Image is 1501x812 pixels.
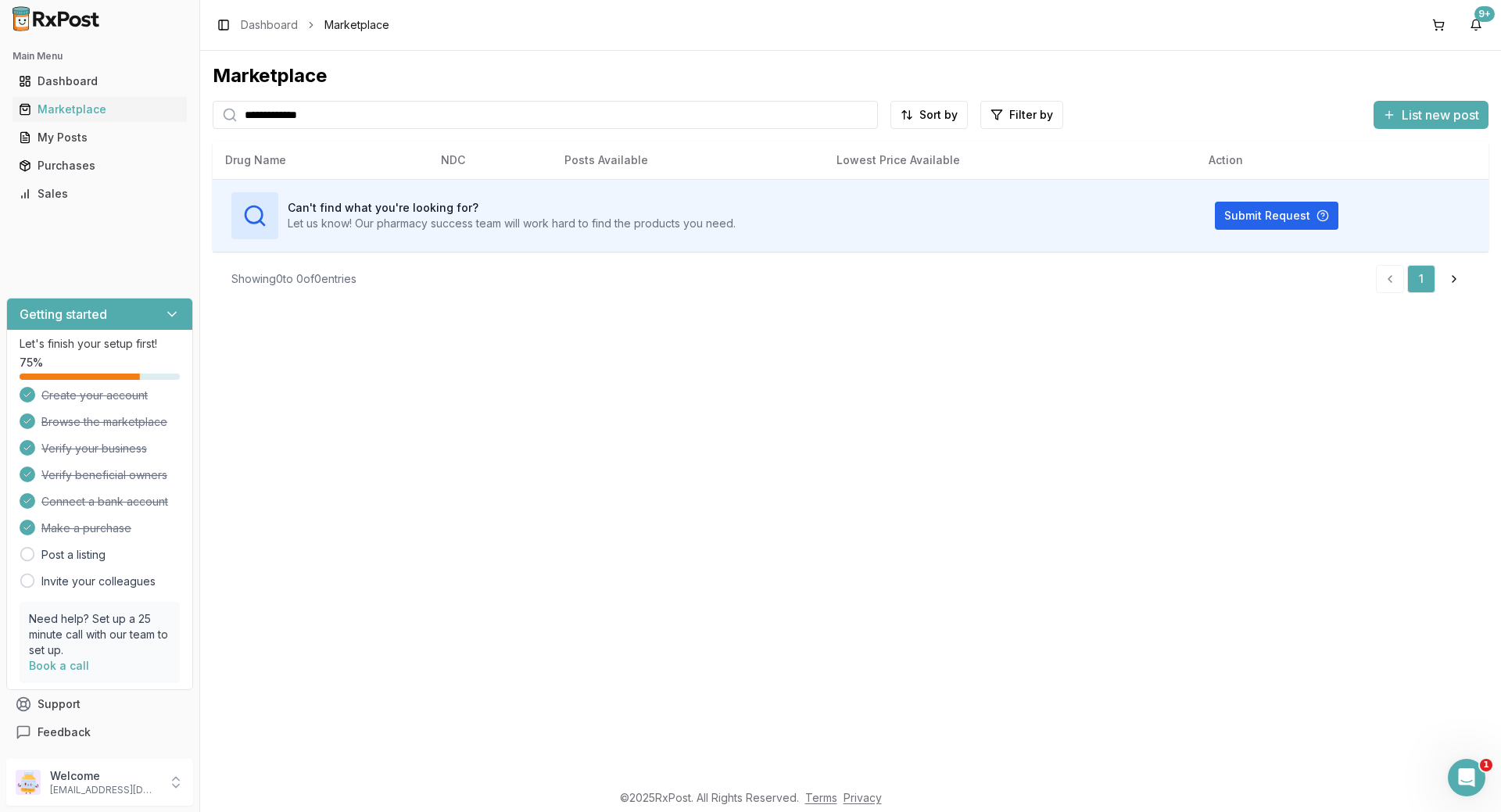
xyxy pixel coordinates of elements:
span: 75 % [20,355,43,370]
p: [EMAIL_ADDRESS][DOMAIN_NAME] [50,784,159,796]
div: 9+ [1474,6,1495,22]
h3: Can't find what you're looking for? [288,200,736,216]
button: Submit Request [1215,202,1338,230]
span: Verify beneficial owners [41,467,167,483]
h2: Main Menu [13,50,187,63]
button: My Posts [6,125,193,150]
p: Let's finish your setup first! [20,336,180,352]
a: Dashboard [241,17,298,33]
a: Privacy [844,791,882,804]
button: List new post [1374,101,1488,129]
th: Posts Available [552,141,824,179]
span: List new post [1402,106,1479,124]
span: Feedback [38,724,91,740]
p: Let us know! Our pharmacy success team will work hard to find the products you need. [288,216,736,231]
p: Welcome [50,768,159,784]
button: Purchases [6,153,193,178]
button: Marketplace [6,97,193,122]
button: Filter by [980,101,1063,129]
img: User avatar [16,770,41,795]
a: My Posts [13,123,187,152]
div: Purchases [19,158,181,173]
div: Marketplace [213,63,1488,88]
span: Filter by [1009,107,1053,123]
span: Make a purchase [41,520,131,536]
th: Drug Name [213,141,428,179]
button: Sales [6,181,193,206]
a: Post a listing [41,547,106,563]
span: 1 [1480,759,1492,771]
p: Need help? Set up a 25 minute call with our team to set up. [29,611,170,658]
span: Browse the marketplace [41,414,167,430]
a: Dashboard [13,67,187,95]
button: Dashboard [6,69,193,94]
span: Marketplace [324,17,389,33]
span: Verify your business [41,441,147,456]
h3: Getting started [20,305,107,324]
a: Invite your colleagues [41,574,156,589]
th: Action [1196,141,1488,179]
button: Support [6,690,193,718]
div: Sales [19,186,181,202]
a: Terms [805,791,837,804]
div: Marketplace [19,102,181,117]
a: Marketplace [13,95,187,123]
span: Connect a bank account [41,494,168,510]
img: RxPost Logo [6,6,106,31]
a: Purchases [13,152,187,180]
a: Sales [13,180,187,208]
button: 9+ [1463,13,1488,38]
iframe: Intercom live chat [1448,759,1485,796]
div: My Posts [19,130,181,145]
a: 1 [1407,265,1435,293]
span: Create your account [41,388,148,403]
a: List new post [1374,109,1488,124]
a: Book a call [29,659,89,672]
nav: breadcrumb [241,17,389,33]
nav: pagination [1376,265,1470,293]
a: Go to next page [1438,265,1470,293]
span: Sort by [919,107,958,123]
div: Showing 0 to 0 of 0 entries [231,271,356,287]
button: Feedback [6,718,193,746]
th: NDC [428,141,552,179]
div: Dashboard [19,73,181,89]
th: Lowest Price Available [824,141,1196,179]
button: Sort by [890,101,968,129]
